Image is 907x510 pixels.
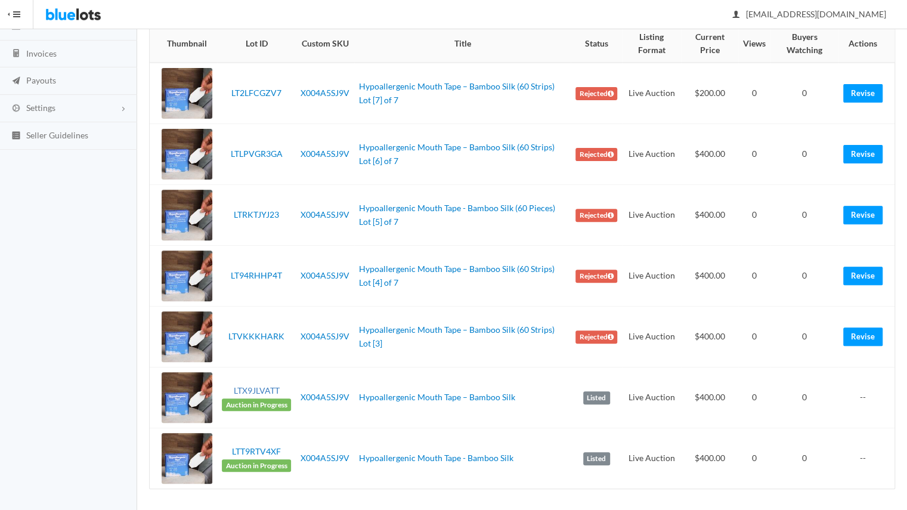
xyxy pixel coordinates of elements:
[738,367,770,428] td: 0
[301,88,349,98] a: X004A5SJ9V
[232,446,281,456] a: LTT9RTV4XF
[230,149,282,159] a: LTLPVGR3GA
[770,367,838,428] td: 0
[575,330,617,344] label: Rejected
[359,203,555,227] a: Hypoallergenic Mouth Tape - Bamboo Silk (60 Pieces) Lot [5] of 7
[770,246,838,307] td: 0
[770,63,838,124] td: 0
[301,209,349,220] a: X004A5SJ9V
[770,428,838,489] td: 0
[738,428,770,489] td: 0
[622,246,681,307] td: Live Auction
[217,26,296,63] th: Lot ID
[10,76,22,87] ion-icon: paper plane
[838,367,894,428] td: --
[738,124,770,185] td: 0
[843,206,883,224] a: Revise
[354,26,571,63] th: Title
[733,9,886,19] span: [EMAIL_ADDRESS][DOMAIN_NAME]
[622,185,681,246] td: Live Auction
[622,124,681,185] td: Live Auction
[622,63,681,124] td: Live Auction
[301,149,349,159] a: X004A5SJ9V
[681,185,738,246] td: $400.00
[575,148,617,161] label: Rejected
[301,331,349,341] a: X004A5SJ9V
[234,209,279,220] a: LTRKTJYJ23
[10,103,22,115] ion-icon: cog
[681,307,738,367] td: $400.00
[738,185,770,246] td: 0
[231,88,281,98] a: LT2LFCGZV7
[359,81,555,105] a: Hypoallergenic Mouth Tape – Bamboo Silk (60 Strips) Lot [7] of 7
[622,26,681,63] th: Listing Format
[681,367,738,428] td: $400.00
[10,48,22,60] ion-icon: calculator
[10,21,22,33] ion-icon: cash
[233,385,279,395] a: LTX9JLVATT
[681,246,738,307] td: $400.00
[222,398,291,412] span: Auction in Progress
[738,26,770,63] th: Views
[770,307,838,367] td: 0
[843,327,883,346] a: Revise
[583,391,610,404] label: Listed
[26,75,56,85] span: Payouts
[26,103,55,113] span: Settings
[575,270,617,283] label: Rejected
[770,124,838,185] td: 0
[738,246,770,307] td: 0
[571,26,622,63] th: Status
[301,453,349,463] a: X004A5SJ9V
[222,459,291,472] span: Auction in Progress
[738,307,770,367] td: 0
[838,428,894,489] td: --
[681,63,738,124] td: $200.00
[681,124,738,185] td: $400.00
[26,130,88,140] span: Seller Guidelines
[359,264,555,288] a: Hypoallergenic Mouth Tape – Bamboo Silk (60 Strips) Lot [4] of 7
[296,26,354,63] th: Custom SKU
[681,428,738,489] td: $400.00
[228,331,284,341] a: LTVKKKHARK
[738,63,770,124] td: 0
[622,307,681,367] td: Live Auction
[838,26,894,63] th: Actions
[681,26,738,63] th: Current Price
[10,131,22,142] ion-icon: list box
[622,428,681,489] td: Live Auction
[730,10,742,21] ion-icon: person
[150,26,217,63] th: Thumbnail
[770,26,838,63] th: Buyers Watching
[770,185,838,246] td: 0
[359,392,515,402] a: Hypoallergenic Mouth Tape – Bamboo Silk
[575,87,617,100] label: Rejected
[301,392,349,402] a: X004A5SJ9V
[359,453,513,463] a: Hypoallergenic Mouth Tape - Bamboo Silk
[231,270,282,280] a: LT94RHHP4T
[575,209,617,222] label: Rejected
[583,452,610,465] label: Listed
[301,270,349,280] a: X004A5SJ9V
[359,142,555,166] a: Hypoallergenic Mouth Tape – Bamboo Silk (60 Strips) Lot [6] of 7
[26,48,57,58] span: Invoices
[843,267,883,285] a: Revise
[359,324,555,348] a: Hypoallergenic Mouth Tape – Bamboo Silk (60 Strips) Lot [3]
[26,21,52,31] span: Orders
[843,145,883,163] a: Revise
[622,367,681,428] td: Live Auction
[843,84,883,103] a: Revise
